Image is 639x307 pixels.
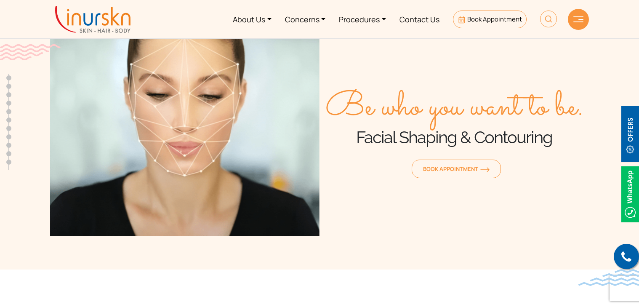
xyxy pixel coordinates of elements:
span: Book Appointment [423,165,490,173]
img: Whatsappicon [621,166,639,222]
img: orange-arrow [480,167,490,172]
h1: Facial Shaping & Contouring [319,127,589,148]
a: Book Appointment [453,11,527,28]
img: inurskn-logo [55,6,130,33]
a: Procedures [332,3,393,35]
img: offerBt [621,106,639,162]
a: Contact Us [393,3,446,35]
img: hamLine.svg [573,16,583,22]
img: HeaderSearch [540,11,557,27]
span: Be who you want to be. [325,89,583,127]
span: Book Appointment [467,15,522,24]
a: Whatsappicon [621,189,639,198]
a: Book Appointmentorange-arrow [412,160,501,178]
a: About Us [226,3,278,35]
img: bluewave [578,269,639,286]
a: Concerns [278,3,333,35]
